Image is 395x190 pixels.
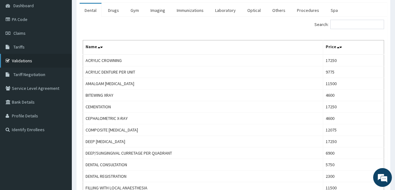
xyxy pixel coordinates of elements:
span: Tariff Negotiation [13,72,45,77]
a: Optical [242,4,266,17]
td: 11500 [323,78,384,90]
a: Drugs [103,4,124,17]
td: 5750 [323,159,384,171]
td: CEMENTATION [83,101,323,113]
td: ACRYLIC DENTURE PER UNIT [83,66,323,78]
a: Others [267,4,290,17]
td: 17250 [323,136,384,147]
td: 4600 [323,90,384,101]
a: Imaging [146,4,170,17]
a: Dental [80,4,101,17]
td: BITEWING XRAY [83,90,323,101]
span: Dashboard [13,3,34,8]
td: COMPOSITE [MEDICAL_DATA] [83,124,323,136]
td: DEEP/SUNGINGIVAL CURRETAGE PER QUADRANT [83,147,323,159]
input: Search: [330,20,384,29]
label: Search: [314,20,384,29]
td: 4600 [323,113,384,124]
td: 17250 [323,54,384,66]
a: Immunizations [172,4,209,17]
td: 2300 [323,171,384,182]
td: AMALGAM [MEDICAL_DATA] [83,78,323,90]
td: 17250 [323,101,384,113]
th: Price [323,40,384,55]
a: Laboratory [210,4,241,17]
td: 9775 [323,66,384,78]
td: DENTAL CONSULTATION [83,159,323,171]
a: Spa [326,4,343,17]
td: CEPHALOMETRIC X-RAY [83,113,323,124]
td: DEEP [MEDICAL_DATA] [83,136,323,147]
td: DENTAL REGISTRATION [83,171,323,182]
th: Name [83,40,323,55]
a: Procedures [292,4,324,17]
a: Gym [126,4,144,17]
span: Claims [13,30,26,36]
td: ACRYLIC CROWNING [83,54,323,66]
td: 6900 [323,147,384,159]
td: 12075 [323,124,384,136]
span: Tariffs [13,44,25,50]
